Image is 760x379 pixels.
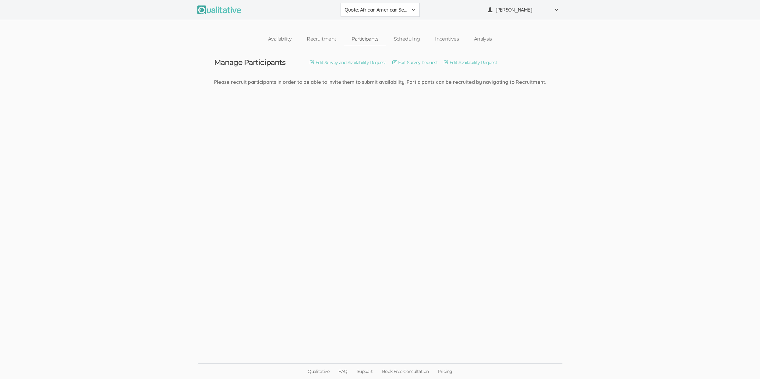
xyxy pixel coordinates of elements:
h3: Manage Participants [214,59,285,66]
a: Analysis [466,33,500,46]
a: Support [352,364,377,379]
a: FAQ [334,364,352,379]
button: [PERSON_NAME] [484,3,563,17]
iframe: Chat Widget [730,350,760,379]
a: Incentives [427,33,466,46]
span: Quote: African American Sense of Belonging [345,6,408,13]
a: Recruitment [299,33,344,46]
div: Please recruit participants in order to be able to invite them to submit availability. Participan... [214,79,546,86]
img: Qualitative [197,5,241,14]
a: Qualitative [303,364,334,379]
a: Availability [260,33,299,46]
a: Scheduling [386,33,428,46]
a: Edit Survey Request [392,59,438,66]
span: [PERSON_NAME] [496,6,550,13]
a: Participants [344,33,386,46]
a: Pricing [433,364,457,379]
a: Edit Availability Request [444,59,497,66]
button: Quote: African American Sense of Belonging [341,3,420,17]
a: Edit Survey and Availability Request [310,59,386,66]
a: Book Free Consultation [377,364,433,379]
